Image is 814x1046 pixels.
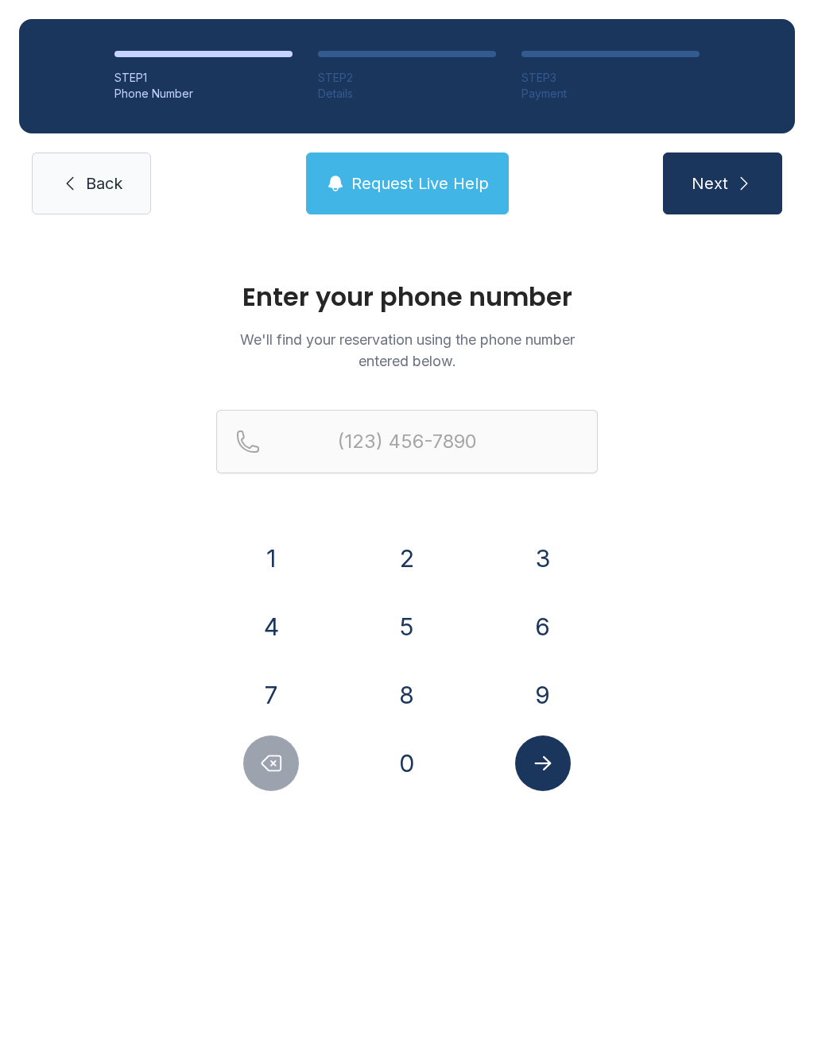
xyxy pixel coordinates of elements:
[515,667,571,723] button: 9
[351,172,489,195] span: Request Live Help
[114,86,293,102] div: Phone Number
[243,735,299,791] button: Delete number
[86,172,122,195] span: Back
[318,70,496,86] div: STEP 2
[379,667,435,723] button: 8
[515,735,571,791] button: Submit lookup form
[216,410,598,473] input: Reservation phone number
[216,284,598,310] h1: Enter your phone number
[692,172,728,195] span: Next
[243,667,299,723] button: 7
[216,329,598,372] p: We'll find your reservation using the phone number entered below.
[515,599,571,654] button: 6
[515,531,571,586] button: 3
[114,70,293,86] div: STEP 1
[379,531,435,586] button: 2
[318,86,496,102] div: Details
[521,70,700,86] div: STEP 3
[379,599,435,654] button: 5
[243,599,299,654] button: 4
[379,735,435,791] button: 0
[521,86,700,102] div: Payment
[243,531,299,586] button: 1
